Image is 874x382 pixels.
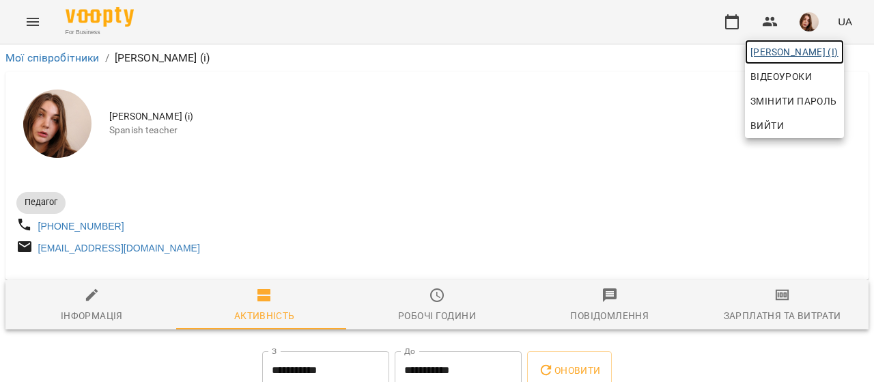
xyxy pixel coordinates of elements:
span: [PERSON_NAME] (і) [750,44,838,60]
span: Відеоуроки [750,68,812,85]
button: Вийти [745,113,844,138]
span: Змінити пароль [750,93,838,109]
span: Вийти [750,118,784,134]
a: Відеоуроки [745,64,817,89]
a: Змінити пароль [745,89,844,113]
a: [PERSON_NAME] (і) [745,40,844,64]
